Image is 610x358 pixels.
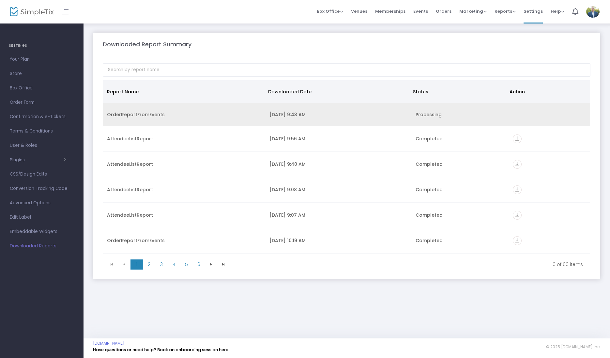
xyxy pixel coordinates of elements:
[10,157,66,163] button: Plugins
[10,127,73,135] span: Terms & Conditions
[513,236,522,245] i: vertical_align_bottom
[351,3,367,20] span: Venues
[107,111,262,118] div: OrderReportFromEvents
[513,187,522,194] a: vertical_align_bottom
[217,259,230,269] span: Go to the last page
[103,63,590,77] input: Search by report name
[10,213,73,222] span: Edit Label
[513,213,522,219] a: vertical_align_bottom
[513,160,522,169] i: vertical_align_bottom
[10,55,73,64] span: Your Plan
[317,8,343,14] span: Box Office
[10,242,73,250] span: Downloaded Reports
[10,199,73,207] span: Advanced Options
[10,84,73,92] span: Box Office
[416,237,505,244] div: Completed
[495,8,516,14] span: Reports
[513,134,586,143] div: https://go.SimpleTix.com/6ox34
[413,3,428,20] span: Events
[107,237,262,244] div: OrderReportFromEvents
[459,8,487,14] span: Marketing
[234,261,583,268] kendo-pager-info: 1 - 10 of 60 items
[208,262,214,267] span: Go to the next page
[513,162,522,168] a: vertical_align_bottom
[107,161,262,167] div: AttendeeListReport
[513,134,522,143] i: vertical_align_bottom
[269,135,408,142] div: 9/16/2025 9:56 AM
[269,212,408,218] div: 9/16/2025 9:07 AM
[269,237,408,244] div: 9/15/2025 10:19 AM
[180,259,192,269] span: Page 5
[10,170,73,179] span: CSS/Design Edits
[143,259,155,269] span: Page 2
[103,80,590,257] div: Data table
[436,3,451,20] span: Orders
[103,80,264,103] th: Report Name
[130,259,143,269] span: Page 1
[10,70,73,78] span: Store
[10,98,73,107] span: Order Form
[506,80,586,103] th: Action
[107,135,262,142] div: AttendeeListReport
[221,262,226,267] span: Go to the last page
[264,80,409,103] th: Downloaded Date
[9,39,74,52] h4: SETTINGS
[269,161,408,167] div: 9/16/2025 9:40 AM
[546,344,600,350] span: © 2025 [DOMAIN_NAME] Inc.
[107,212,262,218] div: AttendeeListReport
[513,236,586,245] div: https://go.SimpleTix.com/n8ug8
[375,3,405,20] span: Memberships
[524,3,543,20] span: Settings
[513,136,522,143] a: vertical_align_bottom
[269,111,408,118] div: 9/18/2025 9:43 AM
[269,186,408,193] div: 9/16/2025 9:08 AM
[93,341,125,346] a: [DOMAIN_NAME]
[416,135,505,142] div: Completed
[416,186,505,193] div: Completed
[107,186,262,193] div: AttendeeListReport
[192,259,205,269] span: Page 6
[10,113,73,121] span: Confirmation & e-Tickets
[416,161,505,167] div: Completed
[513,238,522,245] a: vertical_align_bottom
[416,212,505,218] div: Completed
[103,40,191,49] m-panel-title: Downloaded Report Summary
[513,211,586,220] div: https://go.SimpleTix.com/gsuvv
[155,259,168,269] span: Page 3
[416,111,505,118] div: Processing
[10,227,73,236] span: Embeddable Widgets
[10,184,73,193] span: Conversion Tracking Code
[513,185,522,194] i: vertical_align_bottom
[93,347,228,353] a: Have questions or need help? Book an onboarding session here
[409,80,506,103] th: Status
[551,8,564,14] span: Help
[205,259,217,269] span: Go to the next page
[168,259,180,269] span: Page 4
[513,185,586,194] div: https://go.SimpleTix.com/kd1u1
[10,141,73,150] span: User & Roles
[513,160,586,169] div: https://go.SimpleTix.com/dyphg
[513,211,522,220] i: vertical_align_bottom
